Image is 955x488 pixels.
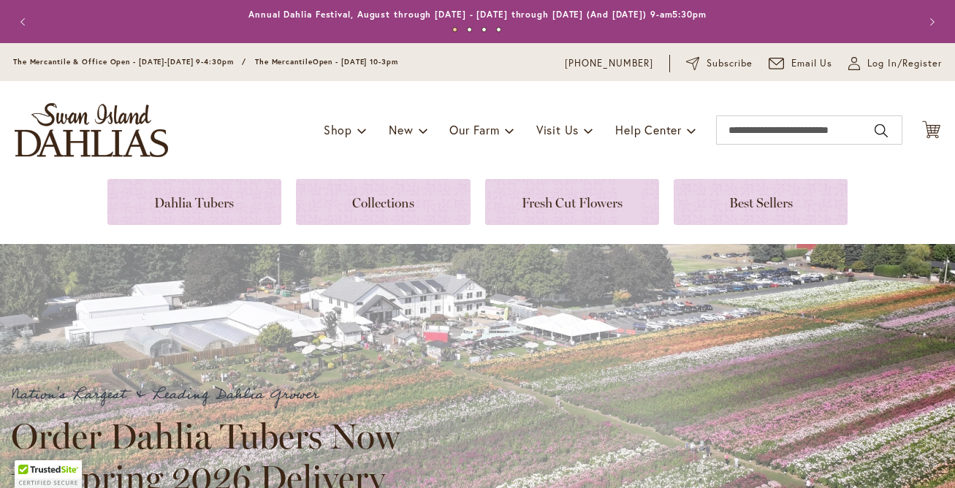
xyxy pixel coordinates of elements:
span: Visit Us [536,122,579,137]
a: Subscribe [686,56,753,71]
button: 1 of 4 [452,27,457,32]
a: Log In/Register [848,56,942,71]
span: Open - [DATE] 10-3pm [313,57,398,66]
span: New [389,122,413,137]
span: Log In/Register [867,56,942,71]
button: 4 of 4 [496,27,501,32]
a: store logo [15,103,168,157]
button: 3 of 4 [482,27,487,32]
a: [PHONE_NUMBER] [565,56,653,71]
span: Help Center [615,122,682,137]
button: 2 of 4 [467,27,472,32]
span: Subscribe [707,56,753,71]
p: Nation's Largest & Leading Dahlia Grower [11,383,413,407]
a: Annual Dahlia Festival, August through [DATE] - [DATE] through [DATE] (And [DATE]) 9-am5:30pm [248,9,707,20]
span: The Mercantile & Office Open - [DATE]-[DATE] 9-4:30pm / The Mercantile [13,57,313,66]
span: Shop [324,122,352,137]
span: Our Farm [449,122,499,137]
div: TrustedSite Certified [15,460,82,488]
button: Previous [10,7,39,37]
span: Email Us [791,56,833,71]
button: Next [916,7,946,37]
a: Email Us [769,56,833,71]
